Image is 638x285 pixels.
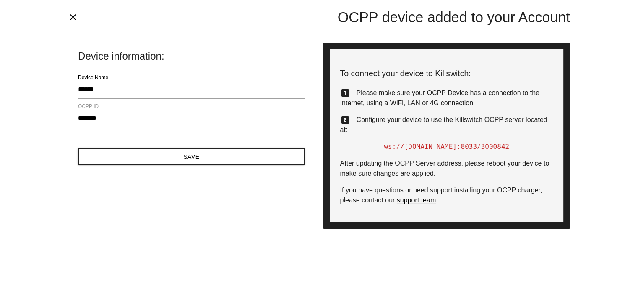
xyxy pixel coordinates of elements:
label: OCPP ID [78,103,99,110]
i: looks_two [340,115,350,125]
span: /3000842 [477,142,509,150]
span: After updating the OCPP Server address, please reboot your device to make sure changes are applied. [340,160,549,177]
p: To connect your device to Killswitch: [340,67,553,80]
span: Configure your device to use the Killswitch OCPP server located at: [340,116,547,133]
label: Device Name [78,74,108,81]
a: support team [397,197,436,204]
p: . [340,185,553,205]
span: Device information: [78,49,305,63]
i: looks_one [340,88,350,98]
span: OCPP device added to your Account [338,9,570,25]
span: ws://[DOMAIN_NAME]:8033 [384,142,477,150]
i: close [68,12,78,22]
button: Save [78,148,305,165]
span: If you have questions or need support installing your OCPP charger, please contact our [340,187,542,204]
span: Please make sure your OCPP Device has a connection to the Internet, using a WiFi, LAN or 4G conne... [340,89,539,106]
